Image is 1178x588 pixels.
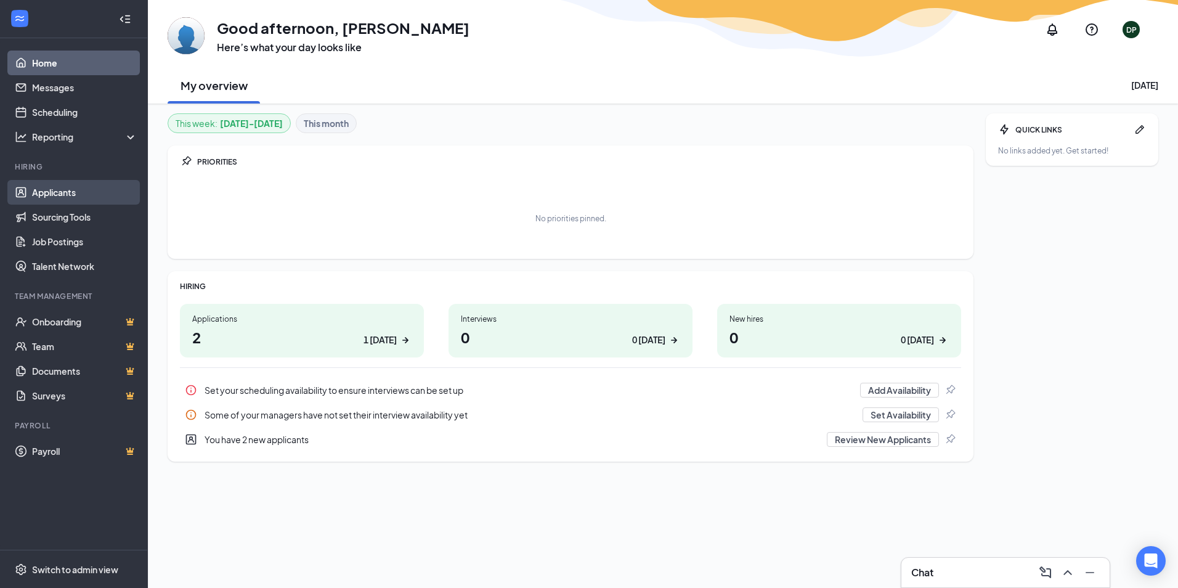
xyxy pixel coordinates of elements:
h2: My overview [181,78,248,93]
svg: Info [185,384,197,396]
a: Home [32,51,137,75]
h1: 2 [192,327,412,348]
div: No priorities pinned. [535,213,606,224]
div: [DATE] [1131,79,1158,91]
a: Talent Network [32,254,137,279]
div: 1 [DATE] [364,333,397,346]
h3: Here’s what your day looks like [217,41,469,54]
div: Open Intercom Messenger [1136,546,1166,576]
a: UserEntityYou have 2 new applicantsReview New ApplicantsPin [180,427,961,452]
div: This week : [176,116,283,130]
a: Job Postings [32,229,137,254]
svg: ArrowRight [936,334,949,346]
div: Set your scheduling availability to ensure interviews can be set up [180,378,961,402]
div: Payroll [15,420,135,431]
a: Messages [32,75,137,100]
a: Interviews00 [DATE]ArrowRight [449,304,693,357]
div: Applications [192,314,412,324]
button: Minimize [1080,563,1100,582]
div: Reporting [32,131,138,143]
svg: Settings [15,563,27,576]
a: SurveysCrown [32,383,137,408]
div: Hiring [15,161,135,172]
svg: Pin [944,433,956,446]
a: InfoSome of your managers have not set their interview availability yetSet AvailabilityPin [180,402,961,427]
div: Some of your managers have not set their interview availability yet [180,402,961,427]
svg: Pin [944,409,956,421]
div: HIRING [180,281,961,292]
h1: Good afternoon, [PERSON_NAME] [217,17,469,38]
svg: ComposeMessage [1038,565,1053,580]
a: Sourcing Tools [32,205,137,229]
button: Add Availability [860,383,939,398]
div: DP [1126,25,1137,35]
div: New hires [729,314,949,324]
a: TeamCrown [32,334,137,359]
button: ChevronUp [1058,563,1078,582]
div: You have 2 new applicants [180,427,961,452]
svg: Analysis [15,131,27,143]
button: Review New Applicants [827,432,939,447]
button: ComposeMessage [1036,563,1055,582]
div: Interviews [461,314,680,324]
div: You have 2 new applicants [205,433,819,446]
div: No links added yet. Get started! [998,145,1146,156]
div: Set your scheduling availability to ensure interviews can be set up [205,384,853,396]
a: PayrollCrown [32,439,137,463]
h3: Chat [911,566,933,579]
svg: ArrowRight [399,334,412,346]
a: Applications21 [DATE]ArrowRight [180,304,424,357]
div: Team Management [15,291,135,301]
img: Dave Popish [168,17,205,54]
svg: Collapse [119,13,131,25]
svg: Pin [944,384,956,396]
svg: Bolt [998,123,1010,136]
a: Scheduling [32,100,137,125]
h1: 0 [729,327,949,348]
div: 0 [DATE] [901,333,934,346]
svg: Pin [180,155,192,168]
svg: QuestionInfo [1084,22,1099,37]
svg: Pen [1134,123,1146,136]
a: InfoSet your scheduling availability to ensure interviews can be set upAdd AvailabilityPin [180,378,961,402]
div: PRIORITIES [197,157,961,167]
h1: 0 [461,327,680,348]
svg: Info [185,409,197,421]
button: Set Availability [863,407,939,422]
a: OnboardingCrown [32,309,137,334]
div: Some of your managers have not set their interview availability yet [205,409,855,421]
div: Switch to admin view [32,563,118,576]
svg: ArrowRight [668,334,680,346]
svg: ChevronUp [1060,565,1075,580]
a: DocumentsCrown [32,359,137,383]
div: QUICK LINKS [1015,125,1129,135]
svg: UserEntity [185,433,197,446]
a: Applicants [32,180,137,205]
div: 0 [DATE] [632,333,665,346]
svg: Minimize [1083,565,1097,580]
a: New hires00 [DATE]ArrowRight [717,304,961,357]
b: [DATE] - [DATE] [220,116,283,130]
svg: Notifications [1045,22,1060,37]
svg: WorkstreamLogo [14,12,26,25]
b: This month [304,116,349,130]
